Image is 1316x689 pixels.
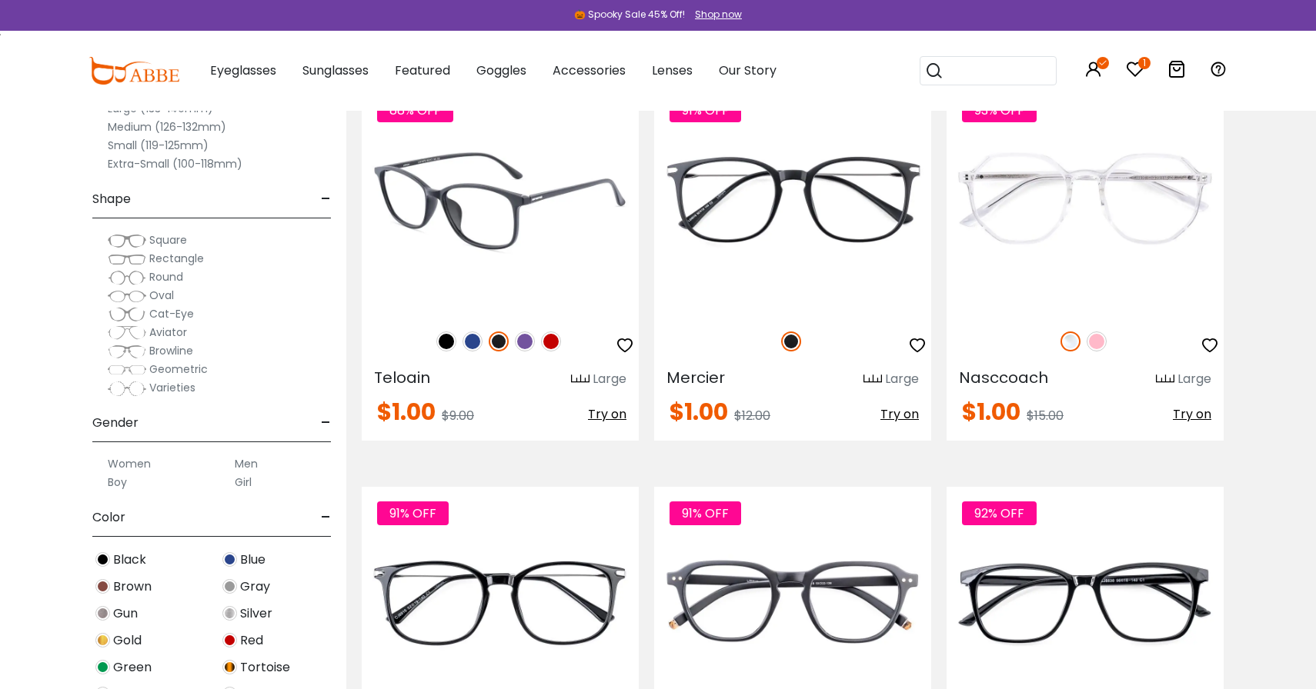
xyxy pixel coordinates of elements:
span: Try on [880,405,919,423]
img: Brown [95,579,110,594]
span: Square [149,232,187,248]
span: Featured [395,62,450,79]
img: Gray [222,579,237,594]
span: Blue [240,551,266,569]
img: Cat-Eye.png [108,307,146,322]
span: - [321,499,331,536]
img: Square.png [108,233,146,248]
img: Fclear Nasccoach - Plastic ,Universal Bridge Fit [947,84,1224,315]
span: Black [113,551,146,569]
a: 1 [1126,63,1144,81]
span: Round [149,269,183,285]
span: Aviator [149,325,187,340]
span: Green [113,658,152,677]
label: Women [108,454,151,473]
span: Eyeglasses [210,62,276,79]
img: Geometric.png [108,362,146,378]
img: Varieties.png [108,381,146,397]
span: Color [92,499,125,536]
i: 1 [1138,57,1151,69]
img: Black [95,552,110,567]
img: size ruler [1156,374,1174,385]
span: - [321,404,331,441]
img: Red [222,633,237,647]
img: Pink [1087,331,1107,351]
span: Silver [240,604,272,623]
span: Tortoise [240,658,290,677]
span: Varieties [149,380,195,395]
img: Silver [222,606,237,621]
span: $1.00 [377,395,436,428]
div: 🎃 Spooky Sale 45% Off! [574,8,685,22]
span: Gray [240,577,270,596]
span: $15.00 [1027,407,1064,424]
span: 92% OFF [962,501,1037,525]
img: Gun [95,606,110,621]
span: Teloain [374,367,430,388]
div: Shop now [695,8,742,22]
label: Medium (126-132mm) [108,118,226,136]
span: Gender [92,404,139,441]
span: Goggles [476,62,526,79]
img: Red [541,331,561,351]
span: Cat-Eye [149,306,194,321]
img: Blue [463,331,483,351]
img: Browline.png [108,344,146,359]
a: Shop now [687,8,742,21]
img: Rectangle.png [108,251,146,267]
span: Gold [113,631,142,650]
span: Browline [149,343,193,358]
button: Try on [880,401,919,428]
span: Red [240,631,263,650]
img: Purple [515,331,535,351]
img: Round.png [108,270,146,285]
span: Rectangle [149,251,204,266]
img: Blue [222,552,237,567]
img: Black [436,331,456,351]
span: Accessories [553,62,626,79]
img: size ruler [863,374,882,385]
span: $1.00 [962,395,1020,428]
span: 91% OFF [377,501,449,525]
label: Small (119-125mm) [108,136,209,155]
img: Green [95,660,110,674]
img: abbeglasses.com [89,57,179,85]
span: 91% OFF [670,501,741,525]
img: Gold [95,633,110,647]
span: Try on [588,405,626,423]
span: Mercier [666,367,725,388]
span: Shape [92,181,131,218]
span: $9.00 [442,407,474,424]
span: $12.00 [734,407,770,424]
span: Nasccoach [959,367,1048,388]
span: Sunglasses [302,62,369,79]
span: Oval [149,288,174,303]
span: $1.00 [670,395,728,428]
span: Try on [1173,405,1211,423]
img: Oval.png [108,288,146,304]
img: Tortoise [222,660,237,674]
div: Large [593,370,626,388]
span: Lenses [652,62,693,79]
img: Matte-black Mercier - Plastic ,Universal Bridge Fit [654,84,931,315]
img: Aviator.png [108,325,146,341]
button: Try on [1173,401,1211,428]
span: Gun [113,604,138,623]
button: Try on [588,401,626,428]
img: Clear [1060,331,1081,351]
span: Geometric [149,361,208,377]
label: Boy [108,473,127,491]
label: Extra-Small (100-118mm) [108,155,242,173]
label: Men [235,454,258,473]
img: Matte Black [781,331,801,351]
span: Our Story [719,62,777,79]
img: Matte-black Teloain - TR ,Light Weight [362,84,639,315]
img: size ruler [571,374,590,385]
img: Matte Black [489,331,509,351]
div: Large [1177,370,1211,388]
div: Large [885,370,919,388]
span: Brown [113,577,152,596]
